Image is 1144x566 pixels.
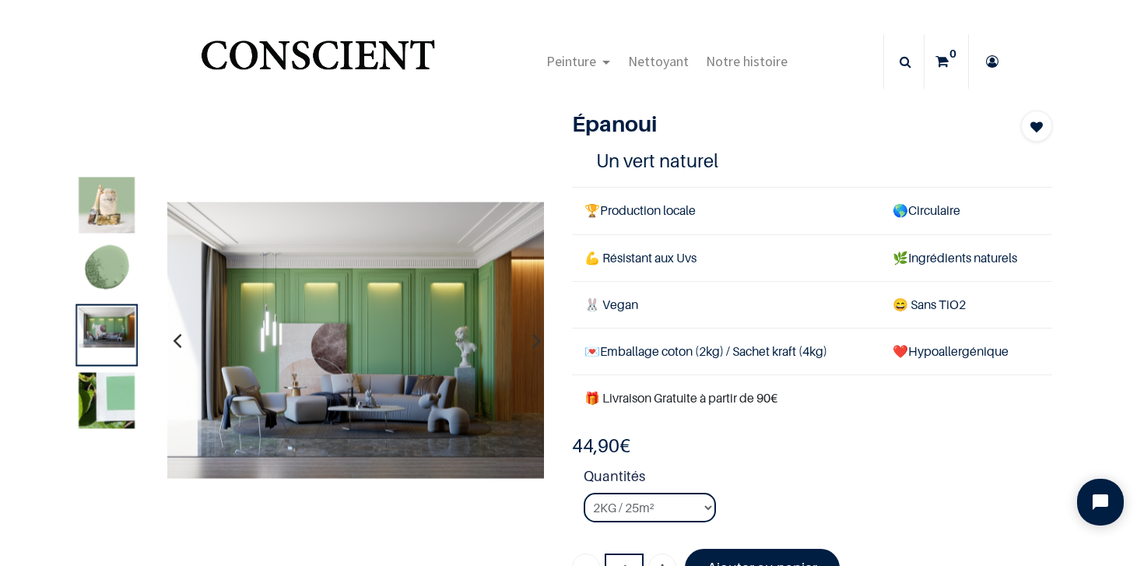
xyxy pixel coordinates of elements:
span: Nettoyant [628,52,689,70]
span: Peinture [546,52,596,70]
iframe: Tidio Chat [1064,466,1137,539]
a: 0 [925,34,968,89]
span: 🏆 [584,202,600,218]
b: € [572,434,630,457]
strong: Quantités [584,466,1052,493]
span: 😄 S [893,297,918,312]
span: 🌎 [893,202,908,218]
td: Circulaire [880,188,1052,234]
img: Product image [79,307,135,347]
span: 🐰 Vegan [584,297,638,312]
a: Peinture [538,34,619,89]
img: Product image [79,242,135,298]
span: 💪 Résistant aux Uvs [584,250,697,265]
span: 💌 [584,343,600,359]
span: 🌿 [893,250,908,265]
img: Conscient [198,31,438,93]
span: 44,90 [572,434,619,457]
h4: Un vert naturel [596,149,1028,173]
td: Ingrédients naturels [880,234,1052,281]
a: Logo of Conscient [198,31,438,93]
h1: Épanoui [572,111,980,137]
span: Add to wishlist [1030,118,1043,136]
td: ans TiO2 [880,281,1052,328]
img: Product image [79,372,135,428]
span: Notre histoire [706,52,788,70]
td: Production locale [572,188,880,234]
td: Emballage coton (2kg) / Sachet kraft (4kg) [572,328,880,374]
font: 🎁 Livraison Gratuite à partir de 90€ [584,390,777,406]
td: ❤️Hypoallergénique [880,328,1052,374]
img: Product image [79,177,135,233]
img: Product image [167,202,545,479]
button: Add to wishlist [1021,111,1052,142]
sup: 0 [946,46,960,62]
